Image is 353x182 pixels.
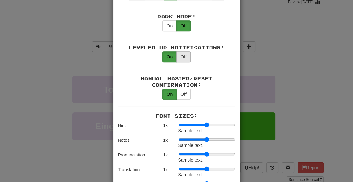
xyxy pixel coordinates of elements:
div: 1 x [156,137,175,148]
div: Notes [118,137,156,148]
button: Off [176,20,190,31]
button: On [162,89,177,100]
div: Translation [118,166,156,178]
div: 1 x [156,166,175,178]
button: On [162,51,177,62]
div: 1 x [156,122,175,134]
div: Sample text. [178,142,235,148]
button: Off [176,89,190,100]
div: Hint [118,122,156,134]
div: Font Sizes: [118,113,235,119]
div: Sample text. [178,171,235,178]
div: Pronunciation [118,152,156,163]
div: Dark Mode: [118,13,235,20]
div: Sample text. [178,157,235,163]
div: 1 x [156,152,175,163]
button: On [162,20,177,31]
div: Sample text. [178,127,235,134]
button: Off [176,51,190,62]
div: Manual Master/Reset Confirmation: [118,75,235,88]
div: Leveled Up Notifications: [118,44,235,51]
